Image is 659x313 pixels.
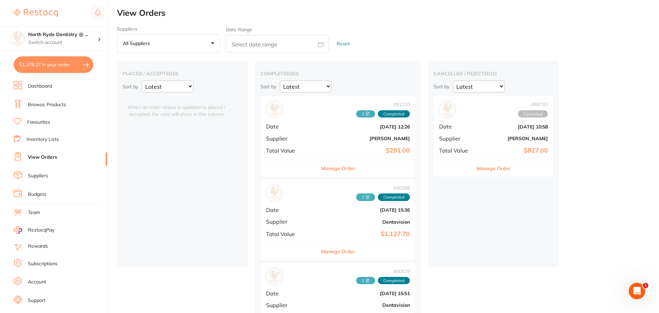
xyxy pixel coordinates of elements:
span: # 90679 [356,269,410,274]
button: Reset [334,35,352,53]
span: Completed [378,277,410,284]
a: Subscriptions [28,260,57,267]
span: # 89793 [518,102,548,107]
button: Manage Order [477,160,511,177]
h2: cancelled / rejected ( 1 ) [434,70,553,77]
a: Dashboard [28,83,52,90]
img: Dentavision [268,270,281,283]
a: View Orders [28,154,57,161]
p: Sort by [123,83,138,90]
b: $1,127.70 [318,231,410,238]
label: Suppliers [117,26,220,32]
img: Restocq Logo [14,9,58,17]
img: North Ryde Dentistry @ Macquarie Park [11,32,24,45]
input: Select date range [226,35,329,53]
img: Henry Schein Halas [268,103,281,116]
button: Manage Order [321,243,355,260]
span: Supplier [266,302,312,308]
span: Date [266,123,312,130]
span: Total Value [439,147,474,154]
label: Date Range [226,27,252,32]
a: Restocq Logo [14,5,58,21]
b: $827.00 [479,147,548,154]
span: Supplier [439,135,474,142]
span: Supplier [266,219,312,225]
a: Browse Products [28,101,66,108]
h2: View Orders [117,8,659,18]
a: Favourites [27,119,50,126]
span: Completed [378,110,410,118]
span: Total Value [266,147,312,154]
p: Sort by [434,83,449,90]
a: Rewards [28,243,48,250]
b: [DATE] 12:26 [318,124,410,130]
b: Dentavision [318,302,410,308]
a: RestocqPay [14,226,54,234]
img: RestocqPay [14,226,22,234]
b: [DATE] 15:51 [318,291,410,296]
b: Dentavision [318,219,410,225]
iframe: Intercom live chat [629,283,645,299]
span: Received [356,193,375,201]
span: Total Value [266,231,312,237]
a: Suppliers [28,172,48,179]
a: Team [28,209,40,216]
span: Supplier [266,135,312,142]
span: Date [266,290,312,297]
span: RestocqPay [28,227,54,234]
button: $1,378.27 in your order [14,56,93,73]
button: Manage Order [321,160,355,177]
b: [DATE] 10:58 [479,124,548,130]
p: Switch account [28,39,98,46]
button: All suppliers [117,34,220,53]
span: 1 [643,283,648,288]
b: [DATE] 15:36 [318,207,410,213]
a: Support [28,297,45,304]
span: # 90998 [356,185,410,191]
span: Received [356,110,375,118]
img: Dentavision [268,187,281,200]
h2: completed ( 62 ) [261,70,415,77]
span: Completed [378,193,410,201]
h2: placed / accepted ( 0 ) [123,70,242,77]
b: [PERSON_NAME] [479,136,548,141]
a: Inventory Lists [26,136,59,143]
span: Cancelled [518,110,548,118]
p: Sort by [261,83,276,90]
span: # 91210 [356,102,410,107]
span: When an order status is updated to placed / accepted, the card will show in this column [123,96,230,118]
b: [PERSON_NAME] [318,136,410,141]
b: $281.00 [318,147,410,154]
span: Received [356,277,375,284]
span: Date [439,123,474,130]
a: Account [28,279,46,286]
img: Henry Schein Halas [441,103,454,116]
p: All suppliers [123,40,153,46]
a: Budgets [28,191,46,198]
h4: North Ryde Dentistry @ Macquarie Park [28,31,98,38]
span: Date [266,207,312,213]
